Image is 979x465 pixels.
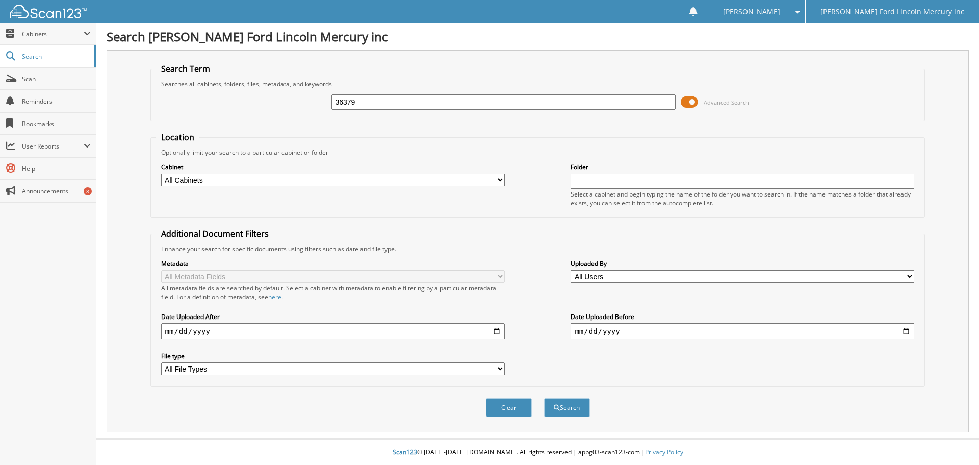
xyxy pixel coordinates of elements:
[486,398,532,417] button: Clear
[22,142,84,151] span: User Reports
[22,187,91,195] span: Announcements
[571,190,914,207] div: Select a cabinet and begin typing the name of the folder you want to search in. If the name match...
[156,63,215,75] legend: Search Term
[10,5,87,18] img: scan123-logo-white.svg
[161,284,505,301] div: All metadata fields are searched by default. Select a cabinet with metadata to enable filtering b...
[645,448,683,456] a: Privacy Policy
[161,163,505,172] label: Cabinet
[571,259,914,268] label: Uploaded By
[156,228,274,239] legend: Additional Document Filters
[22,97,91,106] span: Reminders
[22,30,84,38] span: Cabinets
[84,187,92,195] div: 8
[704,99,749,106] span: Advanced Search
[22,164,91,173] span: Help
[928,416,979,465] iframe: Chat Widget
[571,163,914,172] label: Folder
[156,148,920,157] div: Optionally limit your search to a particular cabinet or folder
[22,75,91,83] span: Scan
[161,259,505,268] label: Metadata
[156,244,920,253] div: Enhance your search for specific documents using filters such as date and file type.
[268,292,281,301] a: here
[820,9,964,15] span: [PERSON_NAME] Ford Lincoln Mercury inc
[161,323,505,339] input: start
[571,312,914,321] label: Date Uploaded Before
[161,352,505,360] label: File type
[156,132,199,143] legend: Location
[107,28,969,45] h1: Search [PERSON_NAME] Ford Lincoln Mercury inc
[22,52,89,61] span: Search
[723,9,780,15] span: [PERSON_NAME]
[571,323,914,339] input: end
[393,448,417,456] span: Scan123
[156,80,920,88] div: Searches all cabinets, folders, files, metadata, and keywords
[544,398,590,417] button: Search
[22,119,91,128] span: Bookmarks
[96,440,979,465] div: © [DATE]-[DATE] [DOMAIN_NAME]. All rights reserved | appg03-scan123-com |
[161,312,505,321] label: Date Uploaded After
